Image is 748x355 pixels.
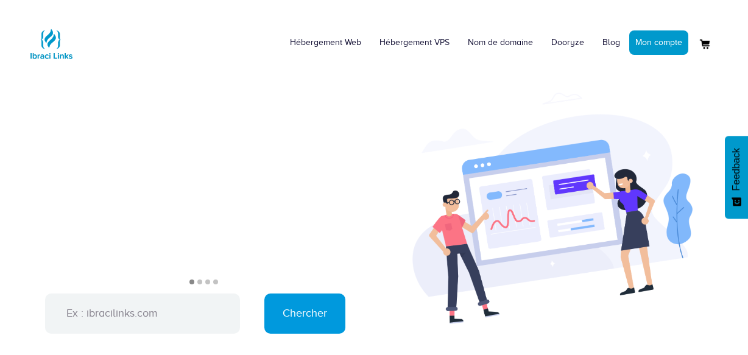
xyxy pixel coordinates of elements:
[731,148,742,191] span: Feedback
[27,19,76,68] img: Logo Ibraci Links
[629,30,688,55] a: Mon compte
[459,24,542,61] a: Nom de domaine
[593,24,629,61] a: Blog
[264,293,345,334] input: Chercher
[27,9,76,68] a: Logo Ibraci Links
[370,24,459,61] a: Hébergement VPS
[281,24,370,61] a: Hébergement Web
[542,24,593,61] a: Dooryze
[45,293,240,334] input: Ex : ibracilinks.com
[725,136,748,219] button: Feedback - Afficher l’enquête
